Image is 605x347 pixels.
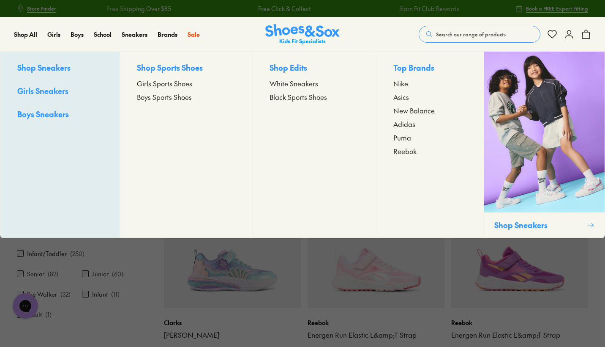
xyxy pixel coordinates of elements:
[308,318,444,327] p: Reebok
[27,249,67,258] label: Infant/Toddler
[393,119,467,129] a: Adidas
[70,249,84,258] p: ( 250 )
[94,30,112,39] span: School
[17,62,103,75] a: Shop Sneakers
[265,24,340,45] img: SNS_Logo_Responsive.svg
[112,270,123,278] p: ( 60 )
[8,290,42,322] iframe: Gorgias live chat messenger
[122,30,147,39] a: Sneakers
[14,30,37,39] span: Shop All
[308,330,444,340] a: Energen Run Elastic L&amp;T Strap
[14,30,37,39] a: Shop All
[308,171,444,308] a: New In
[494,219,583,231] p: Shop Sneakers
[265,24,340,45] a: Shoes & Sox
[137,92,235,102] a: Boys Sports Shoes
[451,318,588,327] p: Reebok
[71,30,84,39] a: Boys
[158,30,177,39] span: Brands
[393,146,417,156] span: Reebok
[393,132,467,143] a: Puma
[137,62,235,75] p: Shop Sports Shoes
[516,1,588,16] a: Book a FREE Expert Fitting
[111,290,120,299] p: ( 11 )
[393,62,467,75] p: Top Brands
[526,5,588,12] span: Book a FREE Expert Fitting
[393,105,467,116] a: New Balance
[393,92,409,102] span: Asics
[436,30,506,38] span: Search our range of products
[164,171,301,308] a: Exclusive
[393,146,467,156] a: Reebok
[71,30,84,39] span: Boys
[270,78,318,88] span: White Sneakers
[484,52,605,212] img: SNS_WEBASSETS_1080x1350_0595e664-c2b7-45bf-8f1c-7a70a1d3cdd5.png
[92,270,109,278] label: Junior
[94,30,112,39] a: School
[17,85,68,96] span: Girls Sneakers
[47,30,60,39] span: Girls
[270,78,359,88] a: White Sneakers
[393,119,415,129] span: Adidas
[393,78,408,88] span: Nike
[394,4,453,13] a: Earn Fit Club Rewards
[17,108,103,121] a: Boys Sneakers
[188,30,200,39] span: Sale
[188,30,200,39] a: Sale
[270,92,359,102] a: Black Sports Shoes
[164,330,301,340] a: [PERSON_NAME]
[393,92,467,102] a: Asics
[27,270,44,278] label: Senior
[101,4,165,13] a: Free Shipping Over $85
[137,92,192,102] span: Boys Sports Shoes
[419,26,540,43] button: Search our range of products
[270,62,359,75] p: Shop Edits
[17,1,56,16] a: Store Finder
[92,290,108,299] label: Infant
[47,30,60,39] a: Girls
[164,318,301,327] p: Clarks
[122,30,147,39] span: Sneakers
[451,330,588,340] a: Energen Run Elastic L&amp;T Strap
[158,30,177,39] a: Brands
[451,171,588,308] a: New In
[45,310,52,319] p: ( 1 )
[393,105,435,116] span: New Balance
[393,78,467,88] a: Nike
[17,62,71,73] span: Shop Sneakers
[17,85,103,98] a: Girls Sneakers
[60,290,71,299] p: ( 32 )
[17,109,69,119] span: Boys Sneakers
[48,270,58,278] p: ( 82 )
[484,52,605,238] a: Shop Sneakers
[137,78,235,88] a: Girls Sports Shoes
[252,4,304,13] a: Free Click & Collect
[393,132,411,143] span: Puma
[270,92,327,102] span: Black Sports Shoes
[27,290,57,299] label: Pre Walker
[137,78,192,88] span: Girls Sports Shoes
[27,5,56,12] span: Store Finder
